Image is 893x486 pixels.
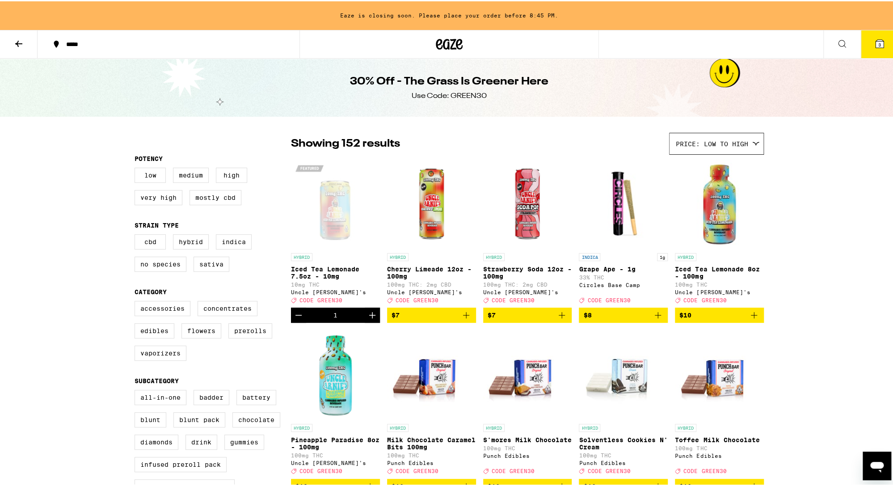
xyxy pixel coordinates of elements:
[657,252,668,260] p: 1g
[579,252,600,260] p: INDICA
[579,451,668,457] p: 100mg THC
[579,423,600,431] p: HYBRID
[492,296,535,302] span: CODE GREEN30
[173,166,209,182] label: Medium
[863,450,891,479] iframe: Button to launch messaging window
[291,423,312,431] p: HYBRID
[387,329,476,418] img: Punch Edibles - Milk Chocolate Caramel Bits 100mg
[135,233,166,248] label: CBD
[291,135,400,150] p: Showing 152 results
[679,310,691,317] span: $10
[387,158,476,247] img: Uncle Arnie's - Cherry Limeade 12oz - 100mg
[579,281,668,287] div: Circles Base Camp
[181,322,221,337] label: Flowers
[878,41,881,46] span: 3
[135,456,227,471] label: Infused Preroll Pack
[190,189,241,204] label: Mostly CBD
[216,166,247,182] label: High
[488,310,496,317] span: $7
[579,264,668,271] p: Grape Ape - 1g
[173,411,225,426] label: Blunt Pack
[483,264,572,279] p: Strawberry Soda 12oz - 100mg
[291,451,380,457] p: 100mg THC
[683,467,726,473] span: CODE GREEN30
[483,306,572,321] button: Add to bag
[483,158,572,306] a: Open page for Strawberry Soda 12oz - 100mg from Uncle Arnie's
[299,296,342,302] span: CODE GREEN30
[387,288,476,294] div: Uncle [PERSON_NAME]'s
[291,158,380,306] a: Open page for Iced Tea Lemonade 7.5oz - 10mg from Uncle Arnie's
[291,280,380,286] p: 10mg THC
[579,459,668,465] div: Punch Edibles
[483,329,572,418] img: Punch Edibles - S'mores Milk Chocolate
[185,433,217,448] label: Drink
[675,306,764,321] button: Add to bag
[579,273,668,279] p: 33% THC
[675,264,764,279] p: Iced Tea Lemonade 8oz - 100mg
[579,329,668,418] img: Punch Edibles - Solventless Cookies N' Cream
[396,296,438,302] span: CODE GREEN30
[135,166,166,182] label: Low
[291,252,312,260] p: HYBRID
[198,300,257,315] label: Concentrates
[675,452,764,457] div: Punch Edibles
[483,288,572,294] div: Uncle [PERSON_NAME]'s
[587,467,630,473] span: CODE GREEN30
[291,306,306,321] button: Decrement
[683,296,726,302] span: CODE GREEN30
[579,306,668,321] button: Add to bag
[333,310,337,317] div: 1
[387,264,476,279] p: Cherry Limeade 12oz - 100mg
[675,158,764,306] a: Open page for Iced Tea Lemonade 8oz - 100mg from Uncle Arnie's
[387,306,476,321] button: Add to bag
[135,300,190,315] label: Accessories
[579,158,668,247] img: Circles Base Camp - Grape Ape - 1g
[392,310,400,317] span: $7
[387,280,476,286] p: 100mg THC: 2mg CBD
[224,433,264,448] label: Gummies
[675,280,764,286] p: 100mg THC
[135,255,186,270] label: No Species
[291,459,380,465] div: Uncle [PERSON_NAME]'s
[194,255,229,270] label: Sativa
[579,435,668,449] p: Solventless Cookies N' Cream
[350,73,548,88] h1: 30% Off - The Grass Is Greener Here
[387,451,476,457] p: 100mg THC
[365,306,380,321] button: Increment
[291,264,380,279] p: Iced Tea Lemonade 7.5oz - 10mg
[216,233,252,248] label: Indica
[387,158,476,306] a: Open page for Cherry Limeade 12oz - 100mg from Uncle Arnie's
[135,287,167,294] legend: Category
[483,280,572,286] p: 100mg THC: 2mg CBD
[483,252,505,260] p: HYBRID
[483,444,572,450] p: 100mg THC
[587,296,630,302] span: CODE GREEN30
[675,435,764,442] p: Toffee Milk Chocolate
[675,288,764,294] div: Uncle [PERSON_NAME]'s
[291,329,380,477] a: Open page for Pineapple Paradise 8oz - 100mg from Uncle Arnie's
[299,467,342,473] span: CODE GREEN30
[135,322,174,337] label: Edibles
[173,233,209,248] label: Hybrid
[291,435,380,449] p: Pineapple Paradise 8oz - 100mg
[412,90,487,100] div: Use Code: GREEN30
[291,288,380,294] div: Uncle [PERSON_NAME]'s
[135,389,186,404] label: All-In-One
[483,435,572,442] p: S'mores Milk Chocolate
[675,252,696,260] p: HYBRID
[579,158,668,306] a: Open page for Grape Ape - 1g from Circles Base Camp
[492,467,535,473] span: CODE GREEN30
[194,389,229,404] label: Badder
[387,459,476,465] div: Punch Edibles
[676,139,748,146] span: Price: Low to High
[135,189,182,204] label: Very High
[387,435,476,449] p: Milk Chocolate Caramel Bits 100mg
[135,433,178,448] label: Diamonds
[483,158,572,247] img: Uncle Arnie's - Strawberry Soda 12oz - 100mg
[387,252,409,260] p: HYBRID
[675,444,764,450] p: 100mg THC
[579,329,668,477] a: Open page for Solventless Cookies N' Cream from Punch Edibles
[135,344,186,359] label: Vaporizers
[135,154,163,161] legend: Potency
[135,376,179,383] legend: Subcategory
